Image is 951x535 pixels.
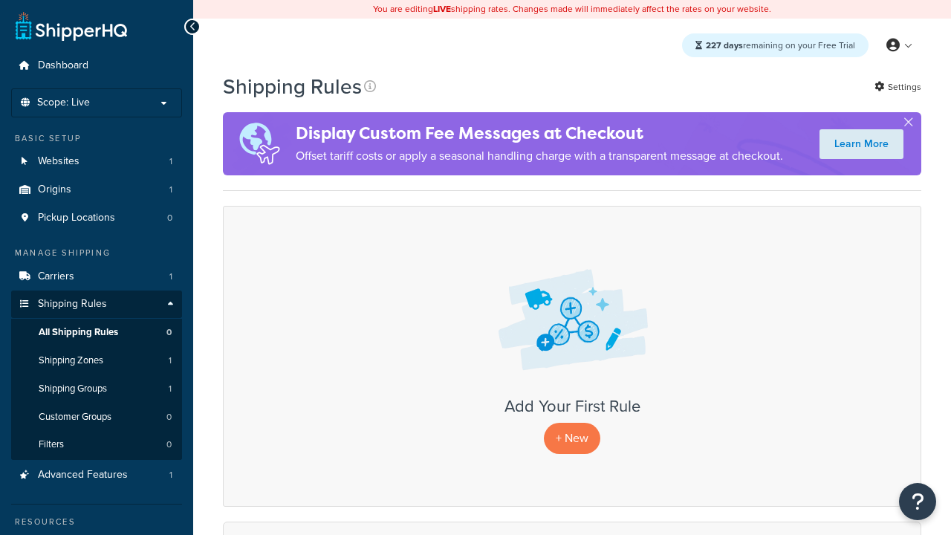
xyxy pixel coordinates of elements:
button: Open Resource Center [899,483,936,520]
li: Websites [11,148,182,175]
div: Resources [11,516,182,528]
span: Shipping Zones [39,354,103,367]
span: Websites [38,155,79,168]
span: Scope: Live [37,97,90,109]
a: Customer Groups 0 [11,403,182,431]
div: Basic Setup [11,132,182,145]
span: Customer Groups [39,411,111,424]
li: Origins [11,176,182,204]
span: 1 [169,469,172,481]
span: Shipping Rules [38,298,107,311]
li: Shipping Zones [11,347,182,374]
a: Settings [874,77,921,97]
span: 1 [169,354,172,367]
a: Filters 0 [11,431,182,458]
span: 0 [166,411,172,424]
b: LIVE [433,2,451,16]
a: Carriers 1 [11,263,182,291]
li: Shipping Groups [11,375,182,403]
a: Advanced Features 1 [11,461,182,489]
span: Dashboard [38,59,88,72]
div: Manage Shipping [11,247,182,259]
li: Shipping Rules [11,291,182,460]
a: Origins 1 [11,176,182,204]
span: Filters [39,438,64,451]
span: Origins [38,184,71,196]
h4: Display Custom Fee Messages at Checkout [296,121,783,146]
a: Shipping Groups 1 [11,375,182,403]
a: Dashboard [11,52,182,80]
li: All Shipping Rules [11,319,182,346]
span: 1 [169,383,172,395]
a: Shipping Rules [11,291,182,318]
div: remaining on your Free Trial [682,33,869,57]
li: Advanced Features [11,461,182,489]
a: Pickup Locations 0 [11,204,182,232]
li: Filters [11,431,182,458]
span: 0 [166,438,172,451]
span: Carriers [38,270,74,283]
li: Carriers [11,263,182,291]
img: duties-banner-06bc72dcb5fe05cb3f9472aba00be2ae8eb53ab6f0d8bb03d382ba314ac3c341.png [223,112,296,175]
p: + New [544,423,600,453]
a: ShipperHQ Home [16,11,127,41]
span: Advanced Features [38,469,128,481]
span: 1 [169,155,172,168]
span: Pickup Locations [38,212,115,224]
span: Shipping Groups [39,383,107,395]
span: 0 [166,326,172,339]
span: 0 [167,212,172,224]
h3: Add Your First Rule [238,398,906,415]
span: All Shipping Rules [39,326,118,339]
h1: Shipping Rules [223,72,362,101]
span: 1 [169,270,172,283]
a: Learn More [819,129,903,159]
span: 1 [169,184,172,196]
a: Shipping Zones 1 [11,347,182,374]
strong: 227 days [706,39,743,52]
p: Offset tariff costs or apply a seasonal handling charge with a transparent message at checkout. [296,146,783,166]
a: All Shipping Rules 0 [11,319,182,346]
li: Pickup Locations [11,204,182,232]
a: Websites 1 [11,148,182,175]
li: Customer Groups [11,403,182,431]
